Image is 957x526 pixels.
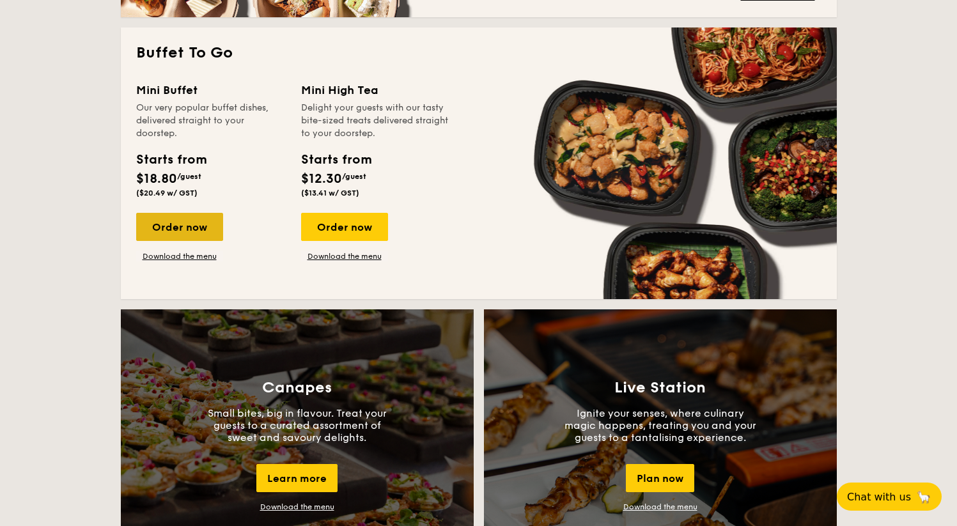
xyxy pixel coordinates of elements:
div: Order now [136,213,223,241]
div: Our very popular buffet dishes, delivered straight to your doorstep. [136,102,286,140]
span: Chat with us [847,491,911,503]
a: Download the menu [301,251,388,261]
a: Download the menu [136,251,223,261]
div: Plan now [626,464,694,492]
h2: Buffet To Go [136,43,821,63]
span: /guest [342,172,366,181]
div: Learn more [256,464,338,492]
span: $18.80 [136,171,177,187]
h3: Canapes [262,379,332,397]
div: Starts from [136,150,206,169]
a: Download the menu [260,502,334,511]
span: 🦙 [916,490,931,504]
div: Mini High Tea [301,81,451,99]
h3: Live Station [614,379,706,397]
div: Delight your guests with our tasty bite-sized treats delivered straight to your doorstep. [301,102,451,140]
a: Download the menu [623,502,697,511]
div: Starts from [301,150,371,169]
span: ($20.49 w/ GST) [136,189,198,197]
p: Small bites, big in flavour. Treat your guests to a curated assortment of sweet and savoury delig... [201,407,393,444]
span: $12.30 [301,171,342,187]
button: Chat with us🦙 [837,483,942,511]
div: Mini Buffet [136,81,286,99]
div: Order now [301,213,388,241]
p: Ignite your senses, where culinary magic happens, treating you and your guests to a tantalising e... [564,407,756,444]
span: /guest [177,172,201,181]
span: ($13.41 w/ GST) [301,189,359,197]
